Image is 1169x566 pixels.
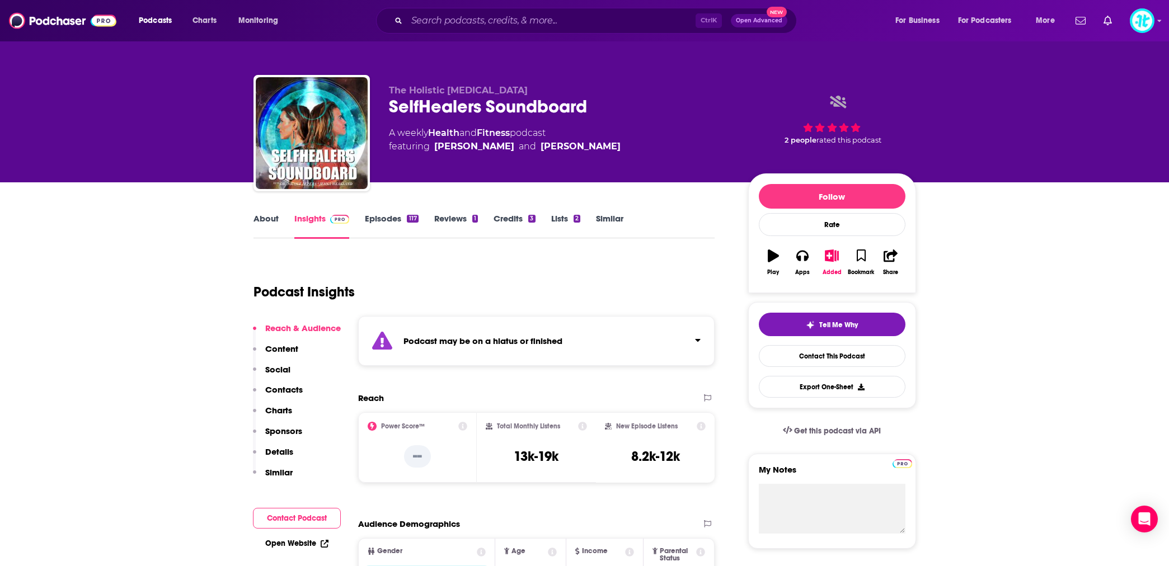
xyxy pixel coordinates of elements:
a: Reviews1 [434,213,478,239]
a: Lists2 [551,213,580,239]
a: Get this podcast via API [774,417,890,445]
span: The Holistic [MEDICAL_DATA] [389,85,528,96]
a: Show notifications dropdown [1071,11,1090,30]
span: 2 people [785,136,816,144]
span: New [767,7,787,17]
button: Show profile menu [1130,8,1154,33]
h1: Podcast Insights [253,284,355,300]
h3: 8.2k-12k [631,448,680,465]
div: Share [883,269,898,276]
a: Similar [596,213,623,239]
div: Apps [795,269,810,276]
a: About [253,213,279,239]
button: Charts [253,405,292,426]
a: Charts [185,12,223,30]
span: featuring [389,140,621,153]
div: Open Intercom Messenger [1131,506,1158,532]
span: Get this podcast via API [794,426,881,436]
span: For Business [895,13,940,29]
img: User Profile [1130,8,1154,33]
span: Tell Me Why [819,320,858,329]
p: Reach & Audience [265,323,341,333]
div: 2 [574,215,580,223]
img: Podchaser Pro [330,215,350,224]
button: Social [253,364,290,385]
span: Podcasts [139,13,172,29]
p: Contacts [265,384,303,395]
div: Play [767,269,779,276]
label: My Notes [759,464,905,484]
button: open menu [131,12,186,30]
button: Follow [759,184,905,209]
input: Search podcasts, credits, & more... [407,12,696,30]
button: Details [253,446,293,467]
div: 3 [528,215,535,223]
span: Logged in as ImpactTheory [1130,8,1154,33]
a: Credits3 [494,213,535,239]
h3: 13k-19k [514,448,558,465]
img: Podchaser Pro [893,459,912,468]
strong: Podcast may be on a hiatus or finished [403,336,562,346]
button: open menu [888,12,954,30]
span: Ctrl K [696,13,722,28]
span: Charts [193,13,217,29]
span: For Podcasters [958,13,1012,29]
span: Gender [377,548,402,555]
div: 2 peoplerated this podcast [748,85,916,154]
a: Episodes117 [365,213,418,239]
button: Apps [788,242,817,282]
span: Age [511,548,525,555]
span: rated this podcast [816,136,881,144]
button: Contact Podcast [253,508,341,529]
a: Health [428,128,459,138]
button: Content [253,343,298,364]
button: Bookmark [847,242,876,282]
img: SelfHealers Soundboard [256,77,368,189]
p: Social [265,364,290,375]
a: Jenna Weakland [434,140,514,153]
span: and [519,140,536,153]
img: Podchaser - Follow, Share and Rate Podcasts [9,10,116,31]
button: Share [876,242,905,282]
div: Bookmark [848,269,874,276]
button: open menu [951,12,1028,30]
p: Similar [265,467,293,478]
img: tell me why sparkle [806,320,815,329]
a: Dr. Nicole LePera [541,140,621,153]
button: Similar [253,467,293,488]
button: open menu [231,12,293,30]
a: Pro website [893,457,912,468]
button: Open AdvancedNew [731,14,787,27]
div: 117 [407,215,418,223]
a: Open Website [265,539,328,548]
button: Play [759,242,788,282]
a: Show notifications dropdown [1099,11,1116,30]
button: tell me why sparkleTell Me Why [759,313,905,336]
a: InsightsPodchaser Pro [294,213,350,239]
button: Added [817,242,846,282]
p: Details [265,446,293,457]
p: -- [404,445,431,468]
span: Monitoring [238,13,278,29]
span: and [459,128,477,138]
div: Search podcasts, credits, & more... [387,8,807,34]
h2: Total Monthly Listens [497,422,560,430]
a: Fitness [477,128,510,138]
p: Content [265,343,298,354]
div: 1 [472,215,478,223]
span: Open Advanced [736,18,782,23]
div: Rate [759,213,905,236]
div: Added [823,269,842,276]
h2: Audience Demographics [358,518,460,529]
button: Contacts [253,384,303,405]
h2: Power Score™ [381,422,425,430]
h2: Reach [358,393,384,403]
section: Click to expand status details [358,316,715,366]
div: A weekly podcast [389,126,621,153]
button: Reach & Audience [253,323,341,343]
button: open menu [1028,12,1069,30]
p: Sponsors [265,426,302,436]
span: More [1036,13,1055,29]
